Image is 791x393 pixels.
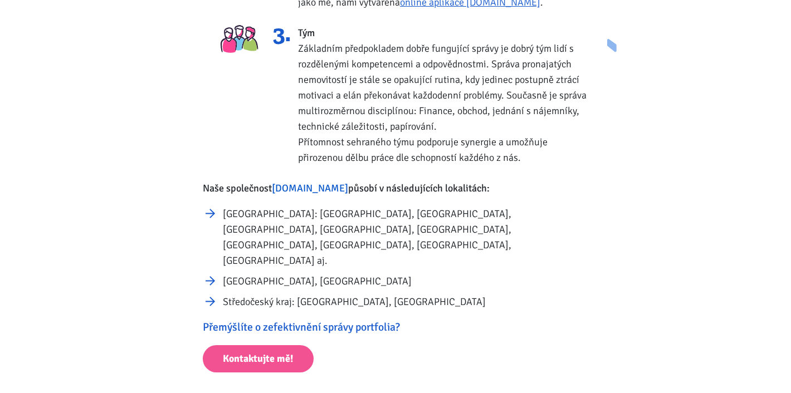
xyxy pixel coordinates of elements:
strong: Naše společnost působí v následujících lokalitách: [203,182,490,194]
li: [GEOGRAPHIC_DATA]: [GEOGRAPHIC_DATA], [GEOGRAPHIC_DATA], [GEOGRAPHIC_DATA], [GEOGRAPHIC_DATA], [G... [223,206,589,268]
p: Přemýšlíte o zefektivnění správy portfolia? [203,320,589,335]
span: 3. [268,25,291,41]
li: [GEOGRAPHIC_DATA], [GEOGRAPHIC_DATA] [223,273,589,289]
li: Středočeský kraj: [GEOGRAPHIC_DATA], [GEOGRAPHIC_DATA] [223,294,589,310]
strong: Tým [298,27,315,39]
a: [DOMAIN_NAME] [272,182,348,194]
a: Kontaktujte mě! [203,345,314,372]
div: Základním předpokladem dobře fungující správy je dobrý tým lidí s rozdělenými kompetencemi a odpo... [298,25,596,165]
